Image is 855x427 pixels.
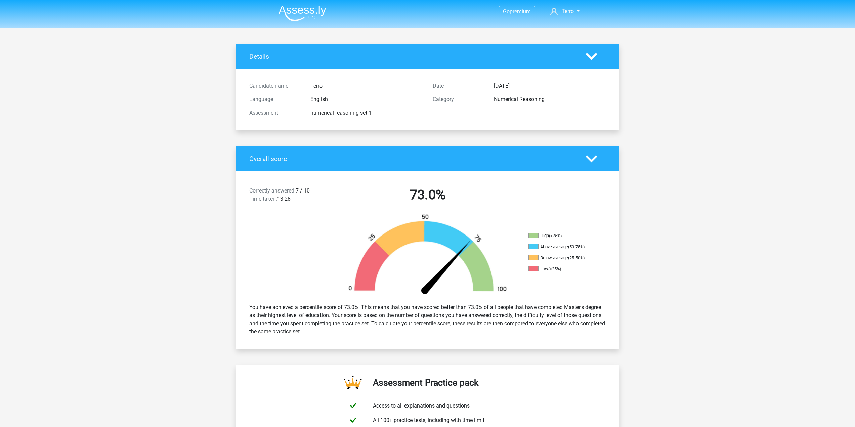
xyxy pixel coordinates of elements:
h4: Details [249,53,575,60]
li: Below average [528,255,596,261]
li: Above average [528,244,596,250]
div: Candidate name [244,82,305,90]
div: Category [428,95,489,103]
h4: Overall score [249,155,575,163]
div: Language [244,95,305,103]
span: premium [510,8,531,15]
img: Assessly [279,5,326,21]
div: Numerical Reasoning [489,95,611,103]
h2: 73.0% [341,187,514,203]
div: numerical reasoning set 1 [305,109,428,117]
span: Correctly answered: [249,187,296,194]
div: You have achieved a percentile score of 73.0%. This means that you have scored better than 73.0% ... [244,301,611,338]
div: (25-50%) [568,255,585,260]
a: Gopremium [499,7,535,16]
div: (<25%) [548,266,561,271]
div: (50-75%) [568,244,585,249]
div: Date [428,82,489,90]
div: Assessment [244,109,305,117]
div: English [305,95,428,103]
div: [DATE] [489,82,611,90]
span: Time taken: [249,196,277,202]
li: High [528,233,596,239]
span: Terro [562,8,574,14]
a: Terro [548,7,582,15]
span: Go [503,8,510,15]
div: Terro [305,82,428,90]
div: (>75%) [549,233,562,238]
li: Low [528,266,596,272]
div: 7 / 10 13:28 [244,187,336,206]
img: 73.25cbf712a188.png [337,214,518,298]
